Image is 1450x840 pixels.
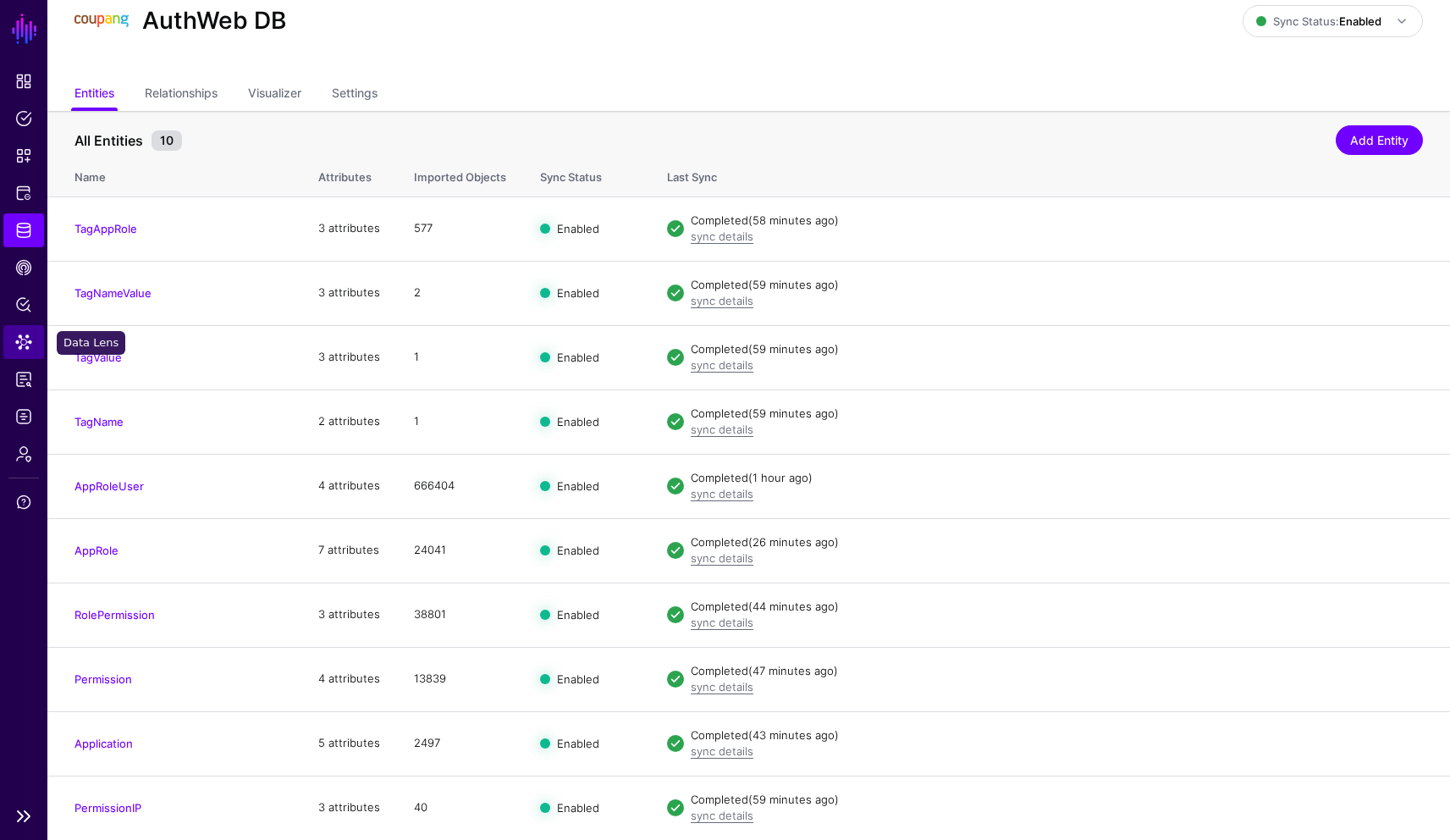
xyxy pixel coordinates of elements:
td: 13839 [397,647,523,711]
a: TagNameValue [74,286,152,300]
span: Sync Status: [1256,14,1381,28]
a: TagAppRole [74,222,137,235]
td: 4 attributes [301,647,397,711]
td: 1 [397,390,523,454]
a: TagName [74,415,124,428]
td: 3 attributes [301,261,397,325]
a: Dashboard [3,64,44,98]
td: 24041 [397,518,523,583]
span: Enabled [557,801,599,815]
td: 5 attributes [301,711,397,776]
small: 10 [152,130,182,151]
a: sync details [691,616,753,629]
span: All Entities [70,130,147,151]
td: 666404 [397,454,523,518]
a: RolePermission [74,608,155,622]
h2: AuthWeb DB [142,7,286,36]
span: Logs [15,408,32,425]
a: Admin [3,437,44,471]
td: 4 attributes [301,454,397,518]
a: PermissionIP [74,801,141,815]
span: Enabled [557,672,599,686]
span: Dashboard [15,73,32,90]
td: 3 attributes [301,583,397,647]
td: 2 [397,261,523,325]
td: 40 [397,776,523,840]
span: Policy Lens [15,296,32,313]
a: Settings [332,79,378,111]
a: Logs [3,400,44,434]
th: Name [47,152,301,196]
th: Imported Objects [397,152,523,196]
div: Completed (1 hour ago) [691,470,1423,487]
div: Completed (59 minutes ago) [691,341,1423,358]
div: Completed (59 minutes ago) [691,792,1423,809]
a: Relationships [145,79,218,111]
a: AppRole [74,544,119,557]
td: 1 [397,325,523,390]
div: Completed (44 minutes ago) [691,599,1423,616]
a: TagValue [74,351,122,364]
a: Application [74,737,133,750]
span: Enabled [557,222,599,235]
a: Policies [3,102,44,135]
a: CAEP Hub [3,251,44,285]
a: sync details [691,229,753,243]
td: 2 attributes [301,390,397,454]
span: Reports [15,371,32,388]
td: 577 [397,196,523,261]
a: SGNL [10,10,39,47]
span: Protected Systems [15,185,32,202]
span: Enabled [557,737,599,750]
span: Enabled [557,415,599,428]
a: sync details [691,423,753,436]
a: Permission [74,672,132,686]
span: Enabled [557,544,599,557]
th: Attributes [301,152,397,196]
span: Policies [15,110,32,127]
a: AppRoleUser [74,479,144,493]
td: 7 attributes [301,518,397,583]
a: Add Entity [1336,125,1423,155]
a: Identity Data Fabric [3,213,44,247]
span: Enabled [557,479,599,493]
span: Support [15,494,32,511]
a: sync details [691,744,753,758]
div: Completed (59 minutes ago) [691,406,1423,423]
a: Reports [3,362,44,396]
td: 3 attributes [301,196,397,261]
div: Completed (58 minutes ago) [691,213,1423,229]
th: Sync Status [523,152,650,196]
span: CAEP Hub [15,259,32,276]
td: 38801 [397,583,523,647]
span: Admin [15,445,32,462]
a: Data Lens [3,325,44,359]
strong: Enabled [1339,14,1381,28]
a: sync details [691,487,753,500]
span: Identity Data Fabric [15,222,32,239]
span: Snippets [15,147,32,164]
span: Enabled [557,608,599,622]
a: Snippets [3,139,44,173]
a: sync details [691,680,753,694]
td: 3 attributes [301,776,397,840]
a: sync details [691,358,753,372]
a: Policy Lens [3,288,44,322]
span: Enabled [557,351,599,364]
div: Completed (43 minutes ago) [691,727,1423,744]
a: Entities [74,79,114,111]
a: sync details [691,809,753,822]
a: Visualizer [248,79,301,111]
a: Protected Systems [3,176,44,210]
div: Completed (59 minutes ago) [691,277,1423,294]
span: Enabled [557,286,599,300]
td: 2497 [397,711,523,776]
th: Last Sync [650,152,1450,196]
a: sync details [691,551,753,565]
div: Completed (26 minutes ago) [691,534,1423,551]
a: sync details [691,294,753,307]
span: Data Lens [15,334,32,351]
div: Completed (47 minutes ago) [691,663,1423,680]
td: 3 attributes [301,325,397,390]
div: Data Lens [57,331,125,355]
